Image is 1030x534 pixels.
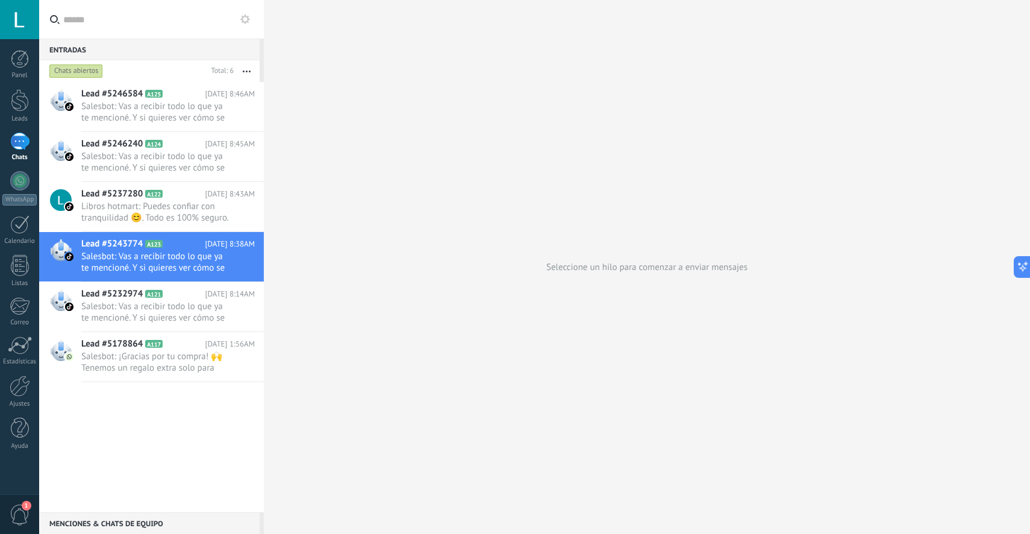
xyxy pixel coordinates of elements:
[2,358,37,366] div: Estadísticas
[2,115,37,123] div: Leads
[205,338,255,350] span: [DATE] 1:56AM
[207,65,234,77] div: Total: 6
[2,72,37,80] div: Panel
[81,138,143,150] span: Lead #5246240
[65,353,73,361] img: com.amocrm.amocrmwa.svg
[81,151,232,174] span: Salesbot: Vas a recibir todo lo que ya te mencioné. Y si quieres ver cómo se ve impreso, revisa l...
[81,301,232,324] span: Salesbot: Vas a recibir todo lo que ya te mencioné. Y si quieres ver cómo se ve impreso, revisa l...
[205,188,255,200] span: [DATE] 8:43AM
[145,340,163,348] span: A117
[145,140,163,148] span: A124
[2,400,37,408] div: Ajustes
[81,288,143,300] span: Lead #5232974
[205,288,255,300] span: [DATE] 8:14AM
[39,132,264,181] a: Lead #5246240 A124 [DATE] 8:45AM Salesbot: Vas a recibir todo lo que ya te mencioné. Y si quieres...
[39,182,264,231] a: Lead #5237280 A122 [DATE] 8:43AM Libros hotmart: Puedes confiar con tranquilidad 😊. Todo es 100% ...
[49,64,103,78] div: Chats abiertos
[39,512,260,534] div: Menciones & Chats de equipo
[145,90,163,98] span: A125
[81,238,143,250] span: Lead #5243774
[2,237,37,245] div: Calendario
[2,319,37,327] div: Correo
[39,82,264,131] a: Lead #5246584 A125 [DATE] 8:46AM Salesbot: Vas a recibir todo lo que ya te mencioné. Y si quieres...
[81,251,232,274] span: Salesbot: Vas a recibir todo lo que ya te mencioné. Y si quieres ver cómo se ve impreso, revisa l...
[65,102,73,111] img: tiktok_kommo.svg
[145,240,163,248] span: A123
[22,501,31,510] span: 1
[65,253,73,261] img: tiktok_kommo.svg
[81,88,143,100] span: Lead #5246584
[205,88,255,100] span: [DATE] 8:46AM
[81,188,143,200] span: Lead #5237280
[39,39,260,60] div: Entradas
[65,203,73,211] img: tiktok_kommo.svg
[39,332,264,382] a: Lead #5178864 A117 [DATE] 1:56AM Salesbot: ¡Gracias por tu compra! 🙌 Tenemos un regalo extra solo...
[205,138,255,150] span: [DATE] 8:45AM
[81,338,143,350] span: Lead #5178864
[65,303,73,311] img: tiktok_kommo.svg
[2,154,37,162] div: Chats
[81,351,232,374] span: Salesbot: ¡Gracias por tu compra! 🙌 Tenemos un regalo extra solo para clientes como tú 🎁 Deja un ...
[81,201,232,224] span: Libros hotmart: Puedes confiar con tranquilidad 😊. Todo es 100% seguro. Aceptamos Bancolombia y N...
[145,190,163,198] span: A122
[205,238,255,250] span: [DATE] 8:38AM
[145,290,163,298] span: A121
[65,152,73,161] img: tiktok_kommo.svg
[39,232,264,281] a: Lead #5243774 A123 [DATE] 8:38AM Salesbot: Vas a recibir todo lo que ya te mencioné. Y si quieres...
[39,282,264,331] a: Lead #5232974 A121 [DATE] 8:14AM Salesbot: Vas a recibir todo lo que ya te mencioné. Y si quieres...
[2,280,37,287] div: Listas
[2,442,37,450] div: Ayuda
[2,194,37,206] div: WhatsApp
[81,101,232,124] span: Salesbot: Vas a recibir todo lo que ya te mencioné. Y si quieres ver cómo se ve impreso, revisa l...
